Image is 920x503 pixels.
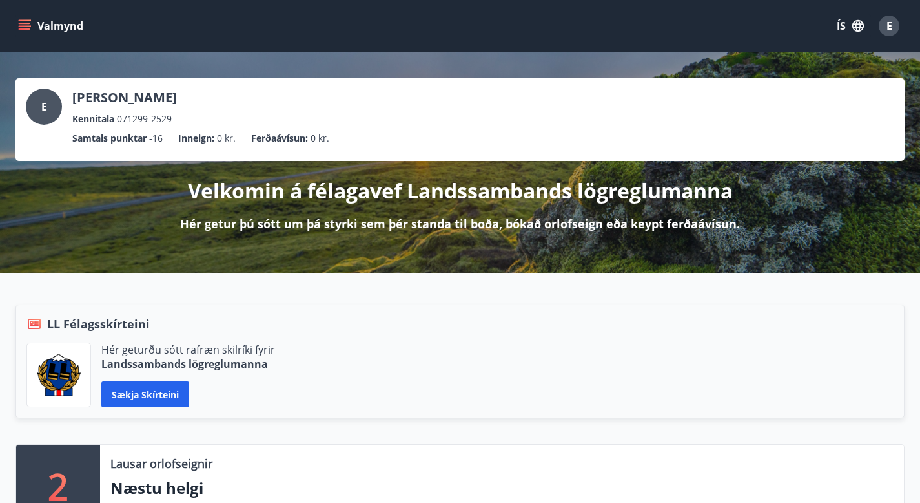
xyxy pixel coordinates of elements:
p: Næstu helgi [110,477,894,499]
button: ÍS [830,14,871,37]
span: 0 kr. [217,131,236,145]
p: Inneign : [178,131,214,145]
p: Kennitala [72,112,114,126]
span: LL Félagsskírteini [47,316,150,332]
span: 0 kr. [311,131,329,145]
p: Ferðaávísun : [251,131,308,145]
p: Landssambands lögreglumanna [101,357,275,371]
p: Velkomin á félagavef Landssambands lögreglumanna [188,177,733,205]
button: Sækja skírteini [101,381,189,407]
p: [PERSON_NAME] [72,89,177,107]
p: Hér geturðu sótt rafræn skilríki fyrir [101,343,275,357]
span: -16 [149,131,163,145]
img: 1cqKbADZNYZ4wXUG0EC2JmCwhQh0Y6EN22Kw4FTY.png [37,354,81,396]
span: E [886,19,892,33]
p: Hér getur þú sótt um þá styrki sem þér standa til boða, bókað orlofseign eða keypt ferðaávísun. [180,215,740,232]
button: E [874,10,905,41]
button: menu [15,14,88,37]
span: 071299-2529 [117,112,172,126]
p: Samtals punktar [72,131,147,145]
span: E [41,100,47,114]
p: Lausar orlofseignir [110,455,212,472]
